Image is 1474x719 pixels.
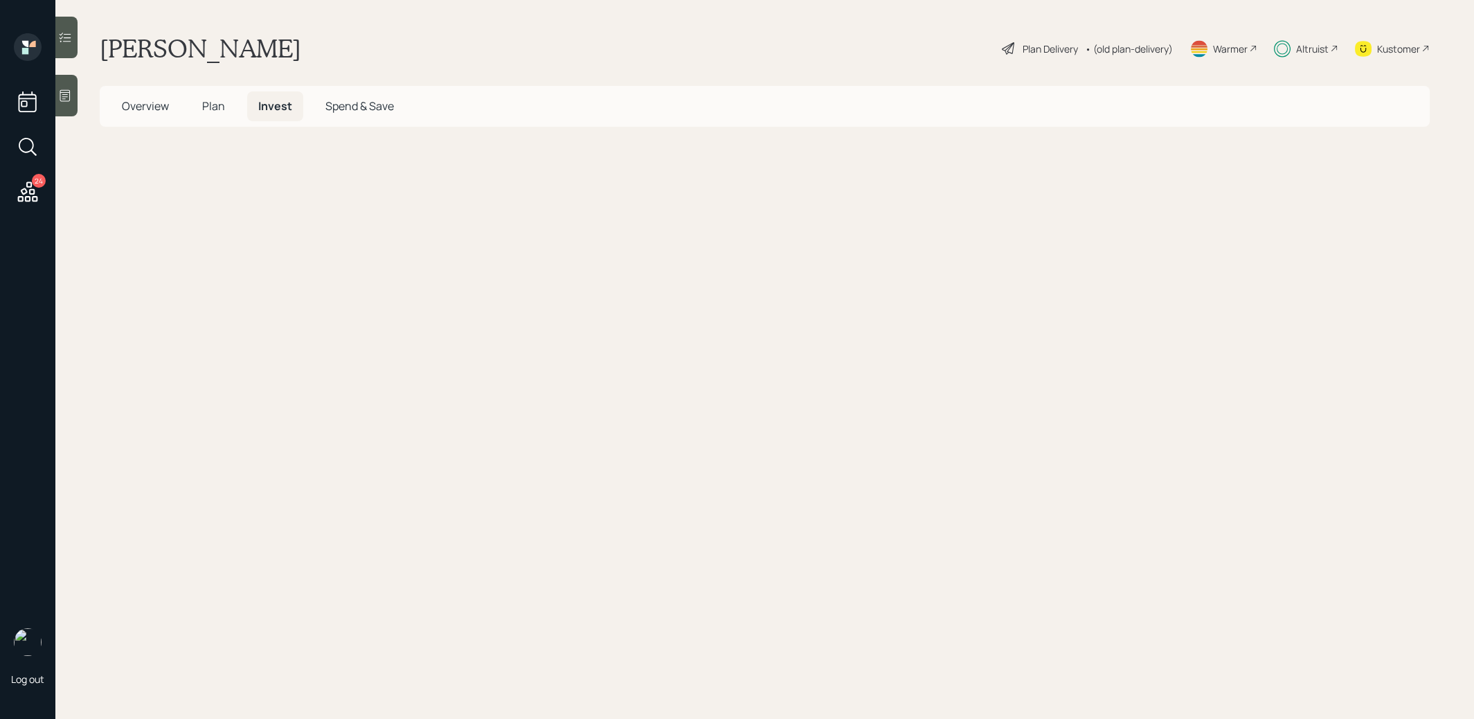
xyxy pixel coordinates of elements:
div: 24 [32,174,46,188]
div: Altruist [1296,42,1329,56]
div: Plan Delivery [1023,42,1078,56]
span: Overview [122,98,169,114]
h1: [PERSON_NAME] [100,33,301,64]
div: Kustomer [1377,42,1420,56]
div: Log out [11,673,44,686]
span: Spend & Save [325,98,394,114]
div: • (old plan-delivery) [1085,42,1173,56]
span: Plan [202,98,225,114]
img: treva-nostdahl-headshot.png [14,628,42,656]
span: Invest [258,98,292,114]
div: Warmer [1213,42,1248,56]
